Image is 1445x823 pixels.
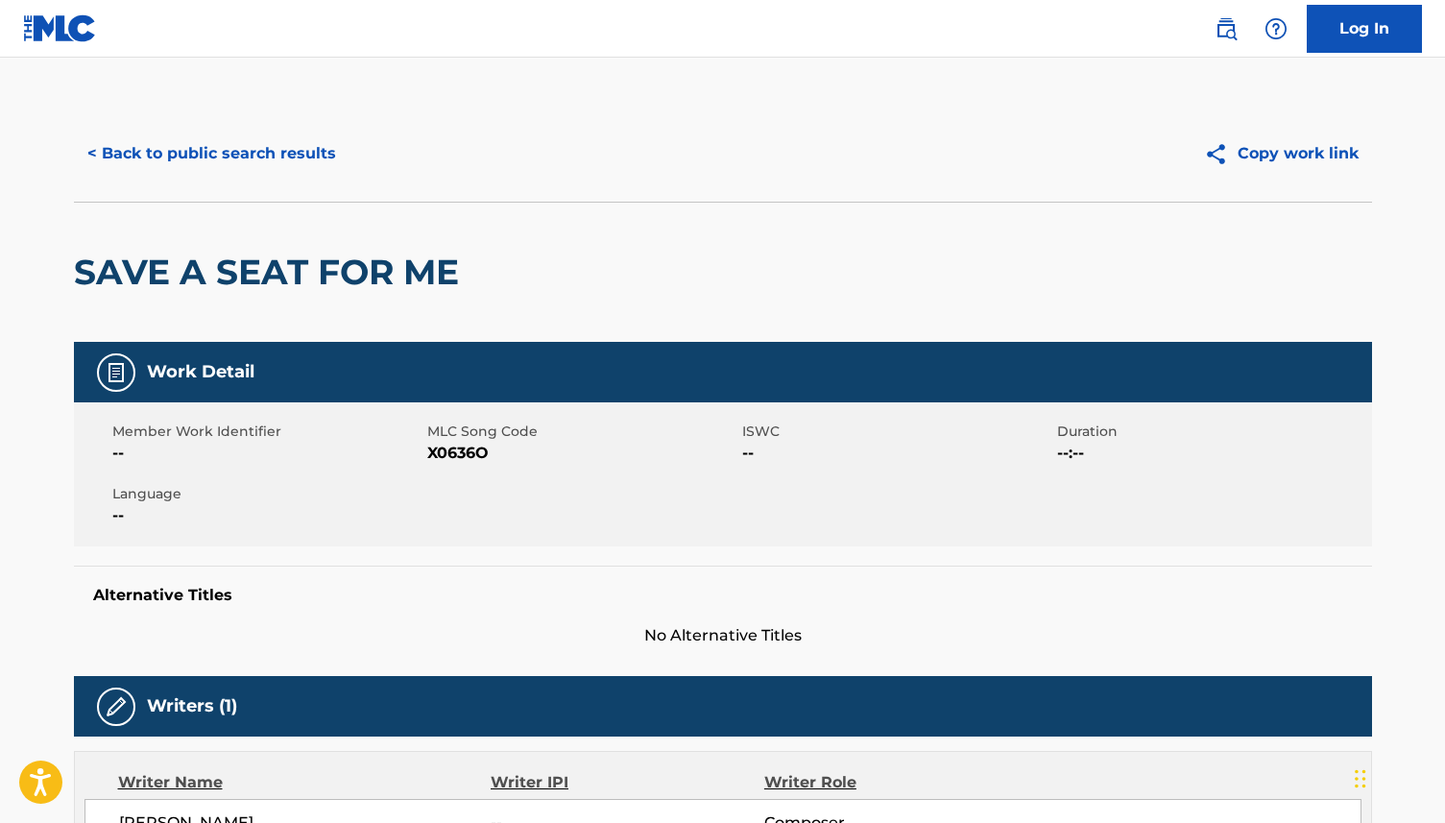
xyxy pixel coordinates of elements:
img: Work Detail [105,361,128,384]
a: Log In [1307,5,1422,53]
a: Public Search [1207,10,1245,48]
img: help [1264,17,1288,40]
iframe: Chat Widget [1349,731,1445,823]
span: Duration [1057,422,1367,442]
img: MLC Logo [23,14,97,42]
span: Language [112,484,422,504]
h5: Writers (1) [147,695,237,717]
div: Writer Name [118,771,492,794]
div: Help [1257,10,1295,48]
h5: Work Detail [147,361,254,383]
h2: SAVE A SEAT FOR ME [74,251,469,294]
span: X0636O [427,442,737,465]
span: MLC Song Code [427,422,737,442]
div: Drag [1355,750,1366,808]
button: < Back to public search results [74,130,349,178]
span: -- [112,504,422,527]
span: No Alternative Titles [74,624,1372,647]
span: ISWC [742,422,1052,442]
span: --:-- [1057,442,1367,465]
h5: Alternative Titles [93,586,1353,605]
img: Writers [105,695,128,718]
img: search [1215,17,1238,40]
span: -- [742,442,1052,465]
img: Copy work link [1204,142,1238,166]
button: Copy work link [1191,130,1372,178]
div: Writer IPI [491,771,764,794]
div: Writer Role [764,771,1013,794]
span: -- [112,442,422,465]
span: Member Work Identifier [112,422,422,442]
